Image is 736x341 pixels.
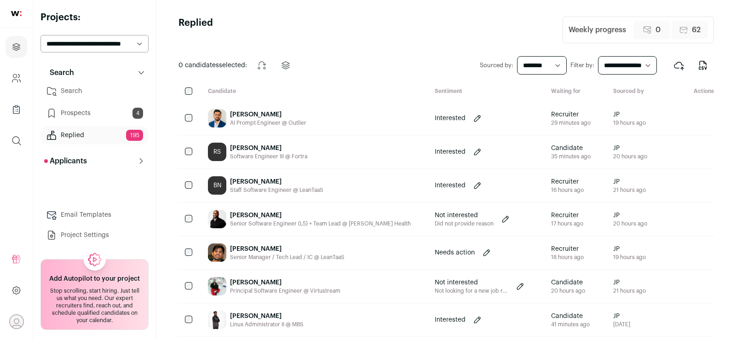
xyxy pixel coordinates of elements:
[692,54,714,76] button: Export to CSV
[480,62,513,69] label: Sourced by:
[208,277,226,295] img: 2c3fbb7d90ec79f953d3819f60dc246fb480ce77aadfa40fb817d202f643e44d.jpg
[662,87,714,96] div: Actions
[551,144,591,153] span: Candidate
[613,211,647,220] span: JP
[126,130,143,141] span: 195
[208,143,226,161] div: RS
[551,321,590,328] div: 41 minutes ago
[40,11,149,24] h2: Projects:
[40,82,149,100] a: Search
[606,87,662,96] div: Sourced by
[230,177,323,186] div: [PERSON_NAME]
[230,211,411,220] div: [PERSON_NAME]
[613,186,646,194] span: 21 hours ago
[551,220,583,227] div: 17 hours ago
[230,110,306,119] div: [PERSON_NAME]
[551,110,591,119] span: Recruiter
[44,67,74,78] p: Search
[40,64,149,82] button: Search
[668,54,690,76] button: Export to ATS
[551,278,585,287] span: Candidate
[613,254,646,261] span: 19 hours ago
[613,153,647,160] span: 20 hours ago
[230,220,411,227] div: Senior Software Engineer (L5) + Team Lead @ [PERSON_NAME] Health
[132,108,143,119] span: 4
[208,311,226,329] img: 98f26a872455b06b46df9cf911f3fad2e5c46f577ce9552fa529880ce4a230e0.jpg
[40,226,149,244] a: Project Settings
[6,36,27,58] a: Projects
[435,114,466,123] p: Interested
[230,254,345,261] div: Senior Manager / Tech Lead / IC @ LeanTaaS
[230,312,304,321] div: [PERSON_NAME]
[551,177,584,186] span: Recruiter
[40,152,149,170] button: Applicants
[613,312,630,321] span: JP
[178,61,247,70] span: selected:
[44,156,87,167] p: Applicants
[208,109,226,127] img: 20a4e43406c1f4fd2059b7b111580b4dc92093c50b6e5a4258d106be770c6d7a.jpg
[692,24,701,35] span: 62
[613,110,646,119] span: JP
[551,119,591,127] div: 29 minutes ago
[6,67,27,89] a: Company and ATS Settings
[6,98,27,121] a: Company Lists
[435,278,508,287] p: Not interested
[9,314,24,329] button: Open dropdown
[40,104,149,122] a: Prospects4
[613,119,646,127] span: 19 hours ago
[613,321,630,328] span: [DATE]
[544,87,606,96] div: Waiting for
[11,11,22,16] img: wellfound-shorthand-0d5821cbd27db2630d0214b213865d53afaa358527fdda9d0ea32b1df1b89c2c.svg
[40,126,149,144] a: Replied195
[435,211,494,220] p: Not interested
[208,243,226,262] img: f637f549647d12ec11240c714dca219842f11744ab4c6d88ae2f734eb1a1d56e.jpg
[201,87,427,96] div: Candidate
[230,144,307,153] div: [PERSON_NAME]
[551,244,584,254] span: Recruiter
[435,248,475,257] p: Needs action
[551,153,591,160] div: 35 minutes ago
[230,287,340,295] div: Principal Software Engineer @ Virtustream
[570,62,594,69] label: Filter by:
[230,153,307,160] div: Software Engineer III @ Fortra
[46,287,143,324] div: Stop scrolling, start hiring. Just tell us what you need. Our expert recruiters find, reach out, ...
[551,312,590,321] span: Candidate
[613,278,646,287] span: JP
[569,24,626,35] div: Weekly progress
[435,287,508,295] p: Not looking for a new job right now
[230,186,323,194] div: Staff Software Engineer @ LeanTaaS
[40,206,149,224] a: Email Templates
[613,177,646,186] span: JP
[230,119,306,127] div: AI Prompt Engineer @ Outlier
[551,254,584,261] div: 18 hours ago
[230,244,345,254] div: [PERSON_NAME]
[613,244,646,254] span: JP
[230,278,340,287] div: [PERSON_NAME]
[40,259,149,330] a: Add Autopilot to your project Stop scrolling, start hiring. Just tell us what you need. Our exper...
[435,147,466,156] p: Interested
[435,220,494,227] p: Did not provide reason
[178,62,219,69] span: 0 candidates
[551,186,584,194] div: 16 hours ago
[208,176,226,195] div: BN
[551,211,583,220] span: Recruiter
[49,274,140,283] h2: Add Autopilot to your project
[208,210,226,228] img: f0737fd483a2f6796873b8d07d46de6ddbb6bfd640e4e3ea30aad1fe69d39676.jpg
[613,144,647,153] span: JP
[655,24,661,35] span: 0
[178,17,213,43] h1: Replied
[613,287,646,295] span: 21 hours ago
[427,87,544,96] div: Sentiment
[613,220,647,227] span: 20 hours ago
[435,181,466,190] p: Interested
[551,287,585,295] div: 20 hours ago
[435,315,466,324] p: Interested
[230,321,304,328] div: Linux Administrator II @ MBS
